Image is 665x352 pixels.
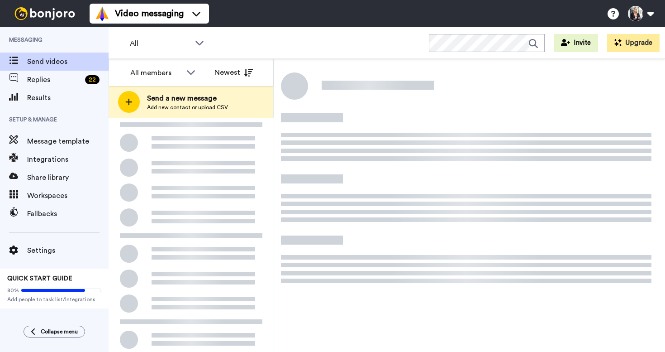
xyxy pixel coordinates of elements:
button: Upgrade [607,34,660,52]
img: bj-logo-header-white.svg [11,7,79,20]
span: Results [27,92,109,103]
span: Send a new message [147,93,228,104]
span: Fallbacks [27,208,109,219]
span: Share library [27,172,109,183]
span: Settings [27,245,109,256]
img: vm-color.svg [95,6,109,21]
div: All members [130,68,182,78]
div: 22 [85,75,100,84]
span: Replies [27,74,81,85]
span: All [130,38,190,49]
span: Add people to task list/Integrations [7,296,101,303]
span: Send videos [27,56,109,67]
span: QUICK START GUIDE [7,275,72,282]
span: Collapse menu [41,328,78,335]
span: Add new contact or upload CSV [147,104,228,111]
span: Message template [27,136,109,147]
button: Newest [208,63,260,82]
span: Workspaces [27,190,109,201]
span: 80% [7,287,19,294]
span: Integrations [27,154,109,165]
button: Invite [554,34,598,52]
span: Video messaging [115,7,184,20]
button: Collapse menu [24,326,85,338]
